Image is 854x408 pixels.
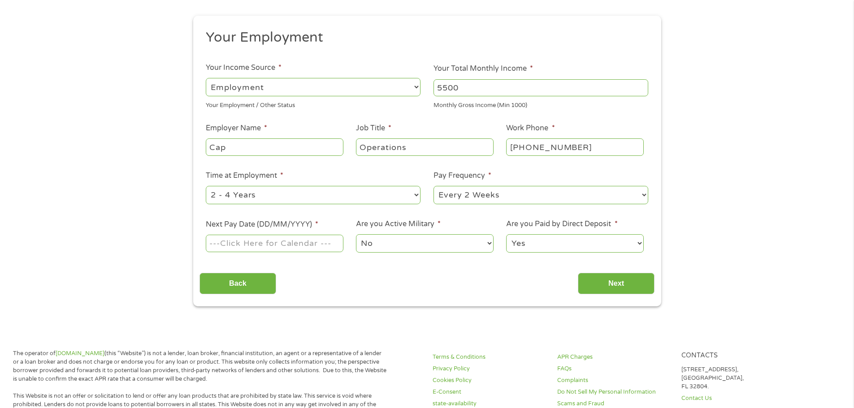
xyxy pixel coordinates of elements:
h2: Your Employment [206,29,642,47]
input: Walmart [206,138,343,155]
label: Pay Frequency [434,171,491,180]
div: Your Employment / Other Status [206,98,420,110]
label: Are you Active Military [356,219,441,229]
label: Your Total Monthly Income [434,64,533,73]
label: Next Pay Date (DD/MM/YYYY) [206,220,318,229]
a: APR Charges [557,353,671,361]
label: Time at Employment [206,171,283,180]
input: ---Click Here for Calendar --- [206,235,343,252]
a: FAQs [557,365,671,373]
label: Your Income Source [206,63,282,73]
label: Work Phone [506,124,555,133]
a: Complaints [557,376,671,385]
div: Monthly Gross Income (Min 1000) [434,98,648,110]
a: E-Consent [433,388,546,396]
input: (231) 754-4010 [506,138,643,155]
a: Contact Us [681,394,795,403]
input: 1800 [434,79,648,96]
a: Do Not Sell My Personal Information [557,388,671,396]
input: Next [578,273,655,295]
label: Are you Paid by Direct Deposit [506,219,617,229]
label: Employer Name [206,124,267,133]
p: The operator of (this “Website”) is not a lender, loan broker, financial institution, an agent or... [13,349,387,383]
input: Cashier [356,138,493,155]
input: Back [199,273,276,295]
a: Privacy Policy [433,365,546,373]
a: Scams and Fraud [557,399,671,408]
a: Terms & Conditions [433,353,546,361]
a: Cookies Policy [433,376,546,385]
p: [STREET_ADDRESS], [GEOGRAPHIC_DATA], FL 32804. [681,365,795,391]
a: state-availability [433,399,546,408]
a: [DOMAIN_NAME] [56,350,104,357]
label: Job Title [356,124,391,133]
h4: Contacts [681,352,795,360]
